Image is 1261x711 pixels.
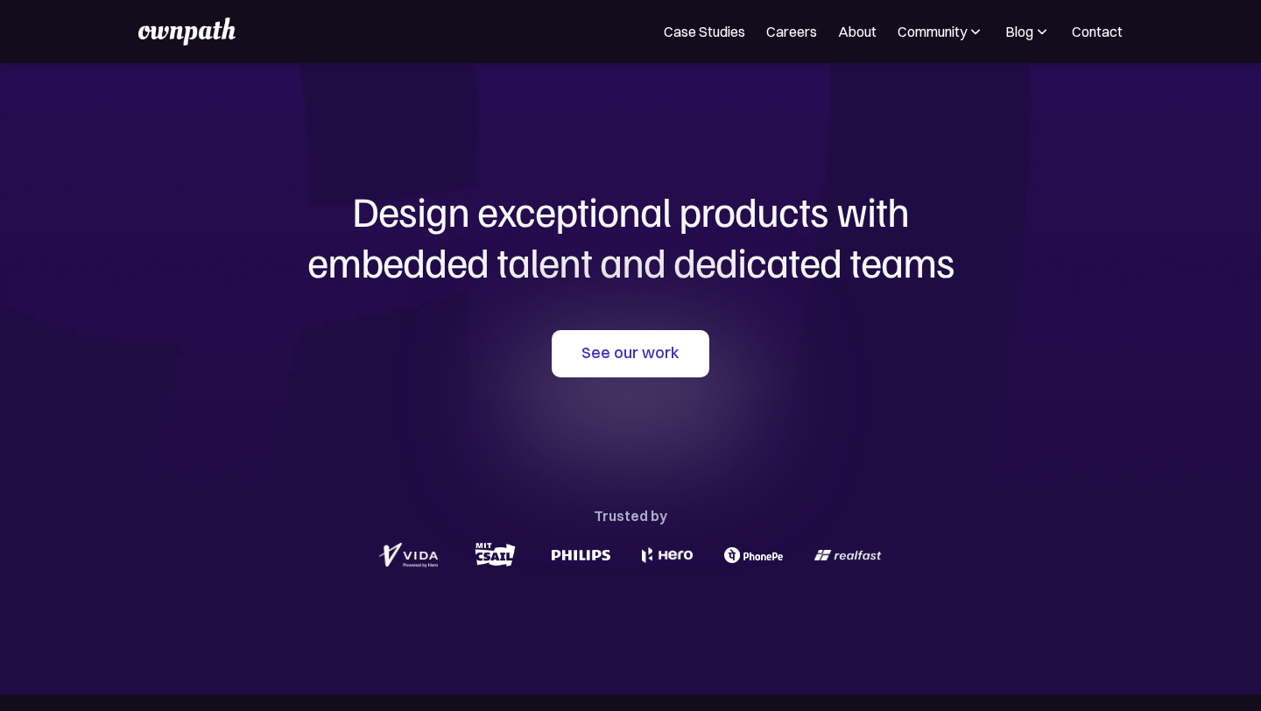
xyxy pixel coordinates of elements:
div: Trusted by [594,503,667,528]
a: See our work [552,330,709,377]
a: About [838,21,877,42]
a: Case Studies [664,21,745,42]
div: Blog [1005,21,1033,42]
div: Blog [1005,21,1051,42]
a: Careers [766,21,817,42]
h1: Design exceptional products with embedded talent and dedicated teams [210,186,1051,286]
a: Contact [1072,21,1123,42]
div: Community [898,21,967,42]
div: Community [898,21,984,42]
